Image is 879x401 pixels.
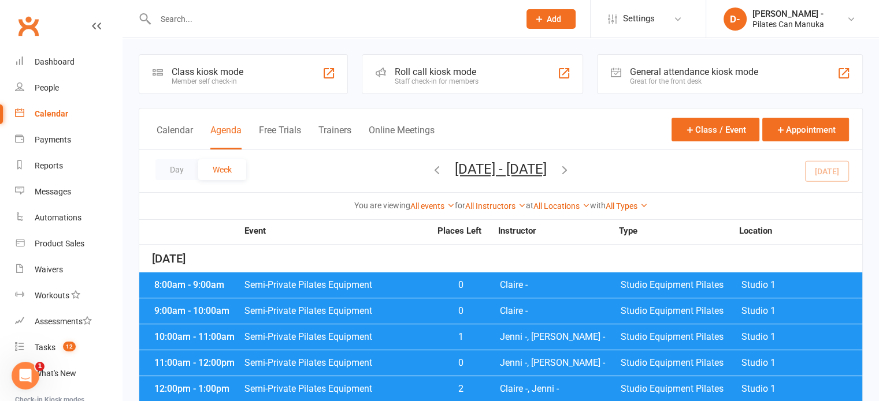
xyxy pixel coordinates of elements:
div: People [35,83,59,92]
div: Pilates Can Manuka [752,19,824,29]
a: Clubworx [14,12,43,40]
button: Calendar [157,125,193,149]
strong: Type [619,227,739,235]
button: Online Meetings [369,125,435,149]
span: Studio 1 [741,384,862,393]
span: Claire - [500,306,621,316]
span: 12 [63,342,76,351]
div: Staff check-in for members [395,77,479,85]
div: Payments [35,135,71,144]
button: Class / Event [672,118,759,141]
span: Studio Equipment Pilates [621,306,741,316]
strong: Instructor [498,227,618,235]
span: 0 [431,358,491,368]
div: Class kiosk mode [172,66,243,77]
span: 1 [35,362,44,371]
strong: You are viewing [354,201,410,210]
span: Semi-Private Pilates Equipment [244,384,431,393]
div: Messages [35,187,71,196]
a: Assessments [15,309,122,335]
a: Tasks 12 [15,335,122,361]
div: Reports [35,161,63,170]
span: 0 [431,306,491,316]
span: Jenni -, [PERSON_NAME] - [500,358,621,368]
div: Tasks [35,343,55,352]
a: Calendar [15,101,122,127]
div: Member self check-in [172,77,243,85]
strong: for [455,201,465,210]
span: Studio Equipment Pilates [621,358,741,368]
div: 9:00am - 10:00am [151,306,244,316]
span: Jenni -, [PERSON_NAME] - [500,332,621,342]
span: Studio Equipment Pilates [621,384,741,393]
span: 2 [431,384,491,393]
div: Roll call kiosk mode [395,66,479,77]
iframe: Intercom live chat [12,362,39,389]
div: What's New [35,369,76,378]
strong: Places Left [429,227,489,235]
button: Day [155,159,198,180]
span: Semi-Private Pilates Equipment [244,280,431,290]
div: Waivers [35,265,63,274]
a: All Types [606,201,648,211]
a: Dashboard [15,49,122,75]
div: Dashboard [35,57,75,66]
button: Appointment [762,118,849,141]
div: 12:00pm - 1:00pm [151,384,244,393]
span: Studio 1 [741,332,862,342]
div: Workouts [35,291,69,300]
div: Automations [35,213,81,222]
a: Messages [15,179,122,205]
button: Trainers [318,125,351,149]
div: 10:00am - 11:00am [151,332,244,342]
div: [PERSON_NAME] - [752,9,824,19]
button: Agenda [210,125,242,149]
button: Week [198,159,246,180]
strong: with [590,201,606,210]
button: [DATE] - [DATE] [455,161,547,177]
span: 0 [431,280,491,290]
span: Semi-Private Pilates Equipment [244,332,431,342]
span: Semi-Private Pilates Equipment [244,306,431,316]
div: Assessments [35,317,92,326]
div: Calendar [35,109,68,118]
span: Settings [623,6,655,32]
span: 1 [431,332,491,342]
button: Free Trials [259,125,301,149]
strong: Event [244,227,429,235]
strong: Location [739,227,859,235]
strong: at [526,201,533,210]
a: All events [410,201,455,211]
a: Workouts [15,283,122,309]
a: People [15,75,122,101]
div: 8:00am - 9:00am [151,280,244,290]
span: Claire -, Jenni - [500,384,621,393]
a: Waivers [15,257,122,283]
a: All Instructors [465,201,526,211]
a: Automations [15,205,122,231]
a: Payments [15,127,122,153]
a: Reports [15,153,122,179]
div: Product Sales [35,239,84,248]
input: Search... [152,11,511,27]
a: Product Sales [15,231,122,257]
span: Studio 1 [741,280,862,290]
span: Claire - [500,280,621,290]
div: Great for the front desk [630,77,758,85]
span: Add [547,14,561,24]
div: 11:00am - 12:00pm [151,358,244,368]
span: Studio 1 [741,306,862,316]
div: [DATE] [139,245,862,272]
a: All Locations [533,201,590,211]
button: Add [526,9,576,29]
div: D- [724,8,747,31]
a: What's New [15,361,122,387]
span: Semi-Private Pilates Equipment [244,358,431,368]
span: Studio Equipment Pilates [621,332,741,342]
div: General attendance kiosk mode [630,66,758,77]
span: Studio 1 [741,358,862,368]
span: Studio Equipment Pilates [621,280,741,290]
